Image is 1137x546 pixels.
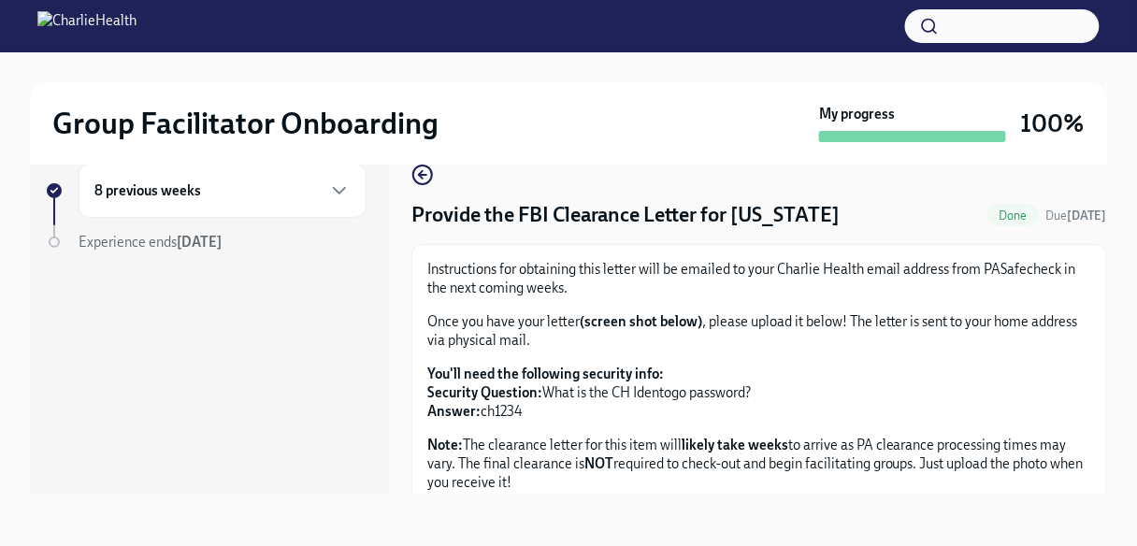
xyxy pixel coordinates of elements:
[987,208,1039,223] span: Done
[94,180,201,201] h6: 8 previous weeks
[1021,107,1085,140] h3: 100%
[79,164,367,218] div: 8 previous weeks
[427,384,542,401] strong: Security Question:
[819,105,895,123] strong: My progress
[580,313,702,330] strong: (screen shot below)
[427,437,463,453] strong: Note:
[37,11,137,41] img: CharlieHealth
[427,260,1091,297] p: Instructions for obtaining this letter will be emailed to your Charlie Health email address from ...
[682,437,788,453] strong: likely take weeks
[1046,207,1107,224] span: August 12th, 2025 10:00
[427,366,664,382] strong: You'll need the following security info:
[427,312,1091,350] p: Once you have your letter , please upload it below! The letter is sent to your home address via p...
[427,403,481,420] strong: Answer:
[411,201,840,229] h4: Provide the FBI Clearance Letter for [US_STATE]
[52,105,439,142] h2: Group Facilitator Onboarding
[427,436,1091,492] p: The clearance letter for this item will to arrive as PA clearance processing times may vary. The ...
[1046,208,1107,223] span: Due
[177,234,222,251] strong: [DATE]
[79,234,222,251] span: Experience ends
[427,365,1091,421] p: What is the CH Identogo password? ch1234
[1068,208,1107,223] strong: [DATE]
[584,455,613,472] strong: NOT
